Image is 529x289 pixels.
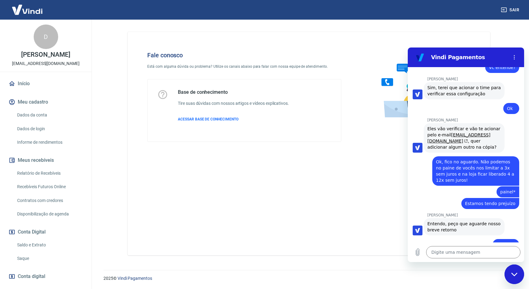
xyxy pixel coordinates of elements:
a: Contratos com credores [15,194,84,207]
h4: Fale conosco [147,51,341,59]
p: [EMAIL_ADDRESS][DOMAIN_NAME] [12,60,80,67]
a: Disponibilização de agenda [15,208,84,220]
button: Sair [500,4,522,16]
a: Início [7,77,84,90]
iframe: Janela de mensagens [408,48,524,262]
img: Vindi [7,0,47,19]
a: Dados da conta [15,109,84,121]
div: D [34,25,58,49]
h5: Base de conhecimento [178,89,289,95]
iframe: Botão para iniciar a janela de mensagens, 1 mensagem não lida [505,264,524,284]
a: ACESSAR BASE DE CONHECIMENTO [178,116,289,122]
button: Meu cadastro [7,95,84,109]
span: ACESSAR BASE DE CONHECIMENTO [178,117,238,121]
span: Conta digital [18,272,45,281]
p: 2025 © [103,275,514,282]
button: Conta Digital [7,225,84,239]
p: [PERSON_NAME] [21,51,70,58]
h6: Tire suas dúvidas com nossos artigos e vídeos explicativos. [178,100,289,107]
a: Recebíveis Futuros Online [15,181,84,193]
a: Relatório de Recebíveis [15,167,84,180]
button: Meus recebíveis [7,154,84,167]
a: Saque [15,252,84,265]
a: Conta digital [7,270,84,283]
a: Vindi Pagamentos [118,276,152,281]
p: Está com alguma dúvida ou problema? Utilize os canais abaixo para falar com nossa equipe de atend... [147,64,341,69]
a: Dados de login [15,123,84,135]
a: Saldo e Extrato [15,239,84,251]
img: Fale conosco [369,42,462,124]
a: Informe de rendimentos [15,136,84,149]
